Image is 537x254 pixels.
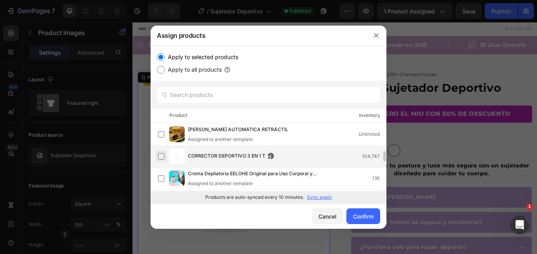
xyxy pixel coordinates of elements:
span: or [172,64,200,70]
p: Sync again [307,194,332,201]
span: Add image [148,64,172,70]
div: Product [169,111,187,119]
img: logo_orange.svg [13,13,19,19]
div: Inventory [359,111,380,119]
button: Confirm [346,208,380,224]
div: Palabras clave [92,46,125,52]
strong: 22,500+ Clientes Felices [134,23,213,30]
div: Confirm [353,212,373,221]
legend: Color: Negro [254,127,297,138]
span: [PERSON_NAME] AUTOMÁTICA RETRÁCTIL [188,126,288,134]
div: 104,747 [362,152,386,160]
p: Catch your customer's attention with attracted media. [27,63,200,71]
span: CORRECTOR DEPORTIVO 3 EN 1 T [188,152,265,161]
div: /> [151,46,386,204]
span: 1 [526,204,533,210]
span: Crema Depilatoria EELOHE Original para Uso Corporal y Facial [188,170,325,178]
img: product-img [169,171,185,186]
label: Apply to all products [165,65,222,74]
input: Search products [157,87,380,103]
strong: 30 Días Garantia [18,23,72,30]
strong: ¿El cierre frontal es seguro y resistente? [265,230,407,237]
img: product-img [169,126,185,142]
img: tab_keywords_by_traffic_grey.svg [84,46,90,52]
button: QUIERO EL MIO CON 50% DE DESCUENTO [254,97,466,117]
div: 135 [372,174,386,182]
div: Assign products [151,25,366,46]
div: Cancel [318,212,337,221]
strong: Nuestra [PERSON_NAME] [265,200,354,208]
div: Assigned to another template [188,180,337,187]
img: website_grey.svg [13,20,19,27]
div: Product Images [16,61,54,68]
span: sync data [179,64,200,70]
div: Dominio [41,46,60,52]
p: 22,500+ Clientes Felices [290,57,355,65]
div: QUIERO EL MIO CON 50% DE DESCUENTO [280,102,441,113]
h1: Sujetador Deportivo [254,67,466,88]
div: Unlimited [359,130,386,138]
div: Dominio: [DOMAIN_NAME] [20,20,88,27]
img: tab_domain_overview_orange.svg [33,46,39,52]
label: Apply to selected products [165,52,238,62]
div: v 4.0.25 [22,13,39,19]
strong: 30 Días Garantia [405,23,459,30]
p: Products are auto-synced every 10 minutes. [205,194,304,201]
strong: Galardonado en 2025 [274,23,344,30]
div: Assigned to another template [188,136,301,143]
strong: Transforma tu postura y luce más segura con un sujetador diseñado para cuidar tu cuerpo. [258,163,463,180]
button: Cancel [312,208,343,224]
iframe: Intercom live chat [510,215,529,234]
img: product-img [169,148,185,164]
